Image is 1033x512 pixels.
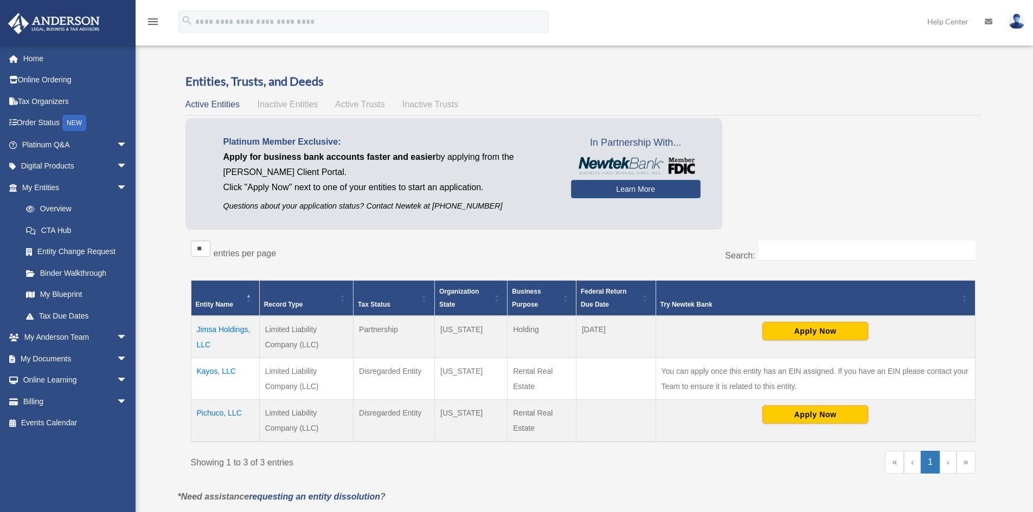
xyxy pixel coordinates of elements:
[354,281,435,316] th: Tax Status: Activate to sort
[656,281,975,316] th: Try Newtek Bank : Activate to sort
[15,305,138,327] a: Tax Due Dates
[660,298,959,311] div: Try Newtek Bank
[15,219,138,241] a: CTA Hub
[117,155,138,178] span: arrow_drop_down
[957,451,976,474] a: Last
[223,180,555,195] p: Click "Apply Now" next to one of your entities to start an application.
[508,358,576,400] td: Rental Real Estate
[185,100,240,109] span: Active Entities
[435,316,508,358] td: [US_STATE]
[62,115,86,131] div: NEW
[117,348,138,370] span: arrow_drop_down
[8,412,144,434] a: Events Calendar
[576,316,656,358] td: [DATE]
[191,316,259,358] td: Jimsa Holdings, LLC
[8,348,144,370] a: My Documentsarrow_drop_down
[181,15,193,27] i: search
[921,451,940,474] a: 1
[512,288,541,308] span: Business Purpose
[15,262,138,284] a: Binder Walkthrough
[402,100,458,109] span: Inactive Trusts
[576,157,695,174] img: NewtekBankLogoSM.png
[8,155,144,177] a: Digital Productsarrow_drop_down
[435,400,508,442] td: [US_STATE]
[571,134,701,152] span: In Partnership With...
[191,358,259,400] td: Kayos, LLC
[191,451,575,470] div: Showing 1 to 3 of 3 entries
[249,492,380,501] a: requesting an entity dissolution
[15,284,138,306] a: My Blueprint
[146,19,159,28] a: menu
[259,358,353,400] td: Limited Liability Company (LLC)
[576,281,656,316] th: Federal Return Due Date: Activate to sort
[725,251,755,260] label: Search:
[8,370,144,391] a: Online Learningarrow_drop_down
[8,391,144,412] a: Billingarrow_drop_down
[571,180,701,198] a: Learn More
[223,152,436,161] span: Apply for business bank accounts faster and easier
[8,134,144,155] a: Platinum Q&Aarrow_drop_down
[117,370,138,392] span: arrow_drop_down
[257,100,318,109] span: Inactive Entities
[223,150,555,180] p: by applying from the [PERSON_NAME] Client Portal.
[8,90,144,112] a: Tax Organizers
[178,492,386,501] em: *Need assistance ?
[146,15,159,28] i: menu
[354,400,435,442] td: Disregarded Entity
[8,69,144,91] a: Online Ordering
[223,134,555,150] p: Platinum Member Exclusive:
[259,400,353,442] td: Limited Liability Company (LLC)
[223,199,555,213] p: Questions about your application status? Contact Newtek at [PHONE_NUMBER]
[5,13,103,34] img: Anderson Advisors Platinum Portal
[15,241,138,263] a: Entity Change Request
[354,358,435,400] td: Disregarded Entity
[508,400,576,442] td: Rental Real Estate
[214,249,277,258] label: entries per page
[191,281,259,316] th: Entity Name: Activate to invert sorting
[940,451,957,474] a: Next
[117,391,138,413] span: arrow_drop_down
[885,451,904,474] a: First
[656,358,975,400] td: You can apply once this entity has an EIN assigned. If you have an EIN please contact your Team t...
[435,358,508,400] td: [US_STATE]
[117,134,138,156] span: arrow_drop_down
[335,100,385,109] span: Active Trusts
[191,400,259,442] td: Pichuco, LLC
[8,48,144,69] a: Home
[8,112,144,134] a: Order StatusNEW
[1009,14,1025,29] img: User Pic
[117,327,138,349] span: arrow_drop_down
[185,73,981,90] h3: Entities, Trusts, and Deeds
[264,301,303,308] span: Record Type
[762,405,868,424] button: Apply Now
[358,301,390,308] span: Tax Status
[508,316,576,358] td: Holding
[435,281,508,316] th: Organization State: Activate to sort
[259,316,353,358] td: Limited Liability Company (LLC)
[196,301,233,308] span: Entity Name
[354,316,435,358] td: Partnership
[8,327,144,348] a: My Anderson Teamarrow_drop_down
[8,177,138,198] a: My Entitiesarrow_drop_down
[508,281,576,316] th: Business Purpose: Activate to sort
[117,177,138,199] span: arrow_drop_down
[439,288,479,308] span: Organization State
[581,288,627,308] span: Federal Return Due Date
[15,198,133,220] a: Overview
[259,281,353,316] th: Record Type: Activate to sort
[904,451,921,474] a: Previous
[762,322,868,340] button: Apply Now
